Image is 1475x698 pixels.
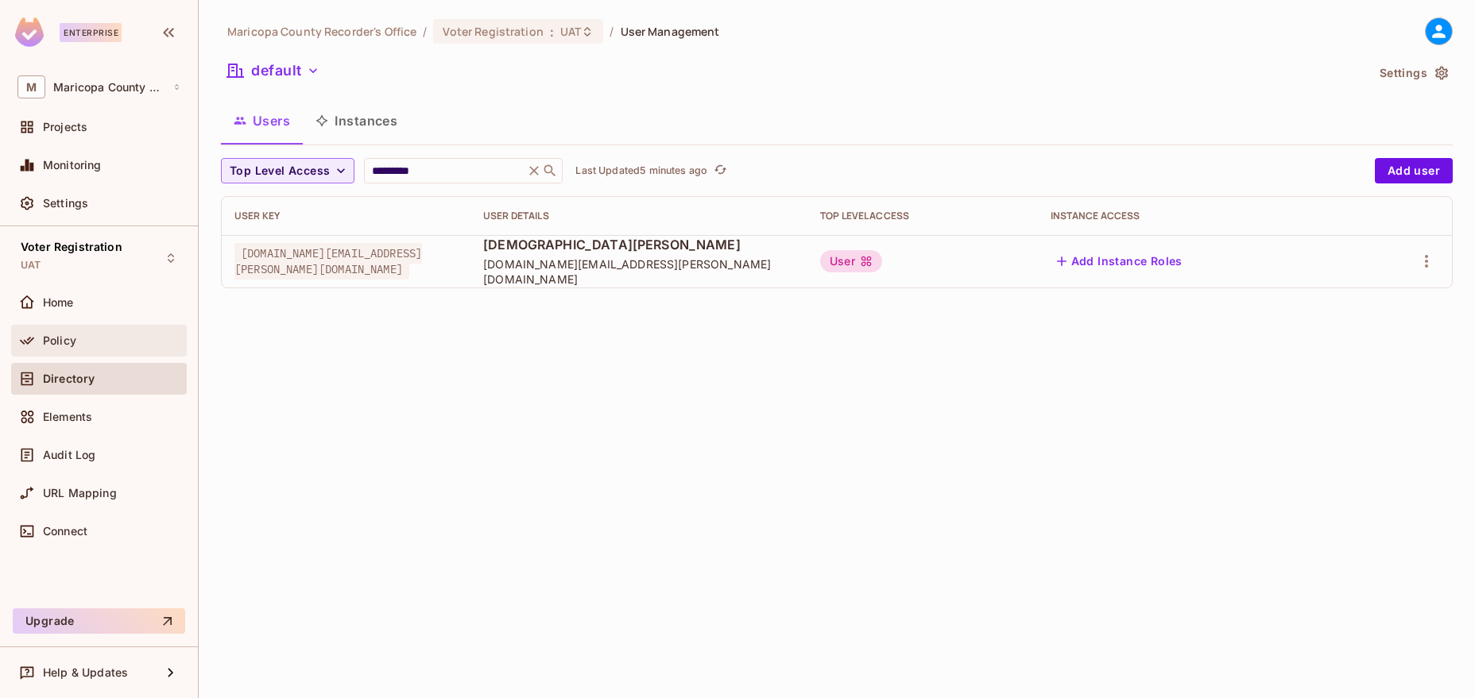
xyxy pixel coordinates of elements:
div: Top Level Access [820,210,1024,222]
span: Click to refresh data [707,161,730,180]
span: M [17,75,45,98]
button: Settings [1373,60,1453,86]
button: Add user [1375,158,1453,183]
span: Connect [43,525,87,538]
span: UAT [560,24,581,39]
button: Upgrade [13,608,185,634]
span: Help & Updates [43,666,128,679]
span: Audit Log [43,449,95,461]
li: / [610,24,614,39]
img: SReyMgAAAABJRU5ErkJggg== [15,17,44,47]
span: Voter Registration [443,24,543,39]
span: Home [43,296,74,309]
div: User Key [234,210,458,222]
span: refresh [714,163,727,179]
span: : [549,25,555,38]
span: Settings [43,197,88,210]
span: Directory [43,372,95,385]
span: Projects [43,121,87,133]
button: default [221,58,326,83]
span: Voter Registration [21,241,122,253]
div: User Details [483,210,795,222]
div: Instance Access [1051,210,1341,222]
span: URL Mapping [43,487,117,499]
div: Enterprise [60,23,122,42]
button: Users [221,101,303,141]
span: [DOMAIN_NAME][EMAIL_ADDRESS][PERSON_NAME][DOMAIN_NAME] [234,243,422,280]
span: Top Level Access [230,161,330,181]
button: refresh [710,161,730,180]
span: Workspace: Maricopa County Recorder's Office [53,81,165,94]
p: Last Updated 5 minutes ago [575,164,707,177]
span: User Management [621,24,720,39]
span: Elements [43,411,92,423]
button: Instances [303,101,410,141]
span: [DEMOGRAPHIC_DATA][PERSON_NAME] [483,236,795,253]
button: Top Level Access [221,158,354,183]
span: Policy [43,334,76,347]
li: / [423,24,427,39]
span: [DOMAIN_NAME][EMAIL_ADDRESS][PERSON_NAME][DOMAIN_NAME] [483,256,795,287]
button: Add Instance Roles [1051,249,1189,274]
span: UAT [21,259,41,272]
span: the active workspace [227,24,416,39]
span: Monitoring [43,159,102,172]
div: User [820,250,882,272]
